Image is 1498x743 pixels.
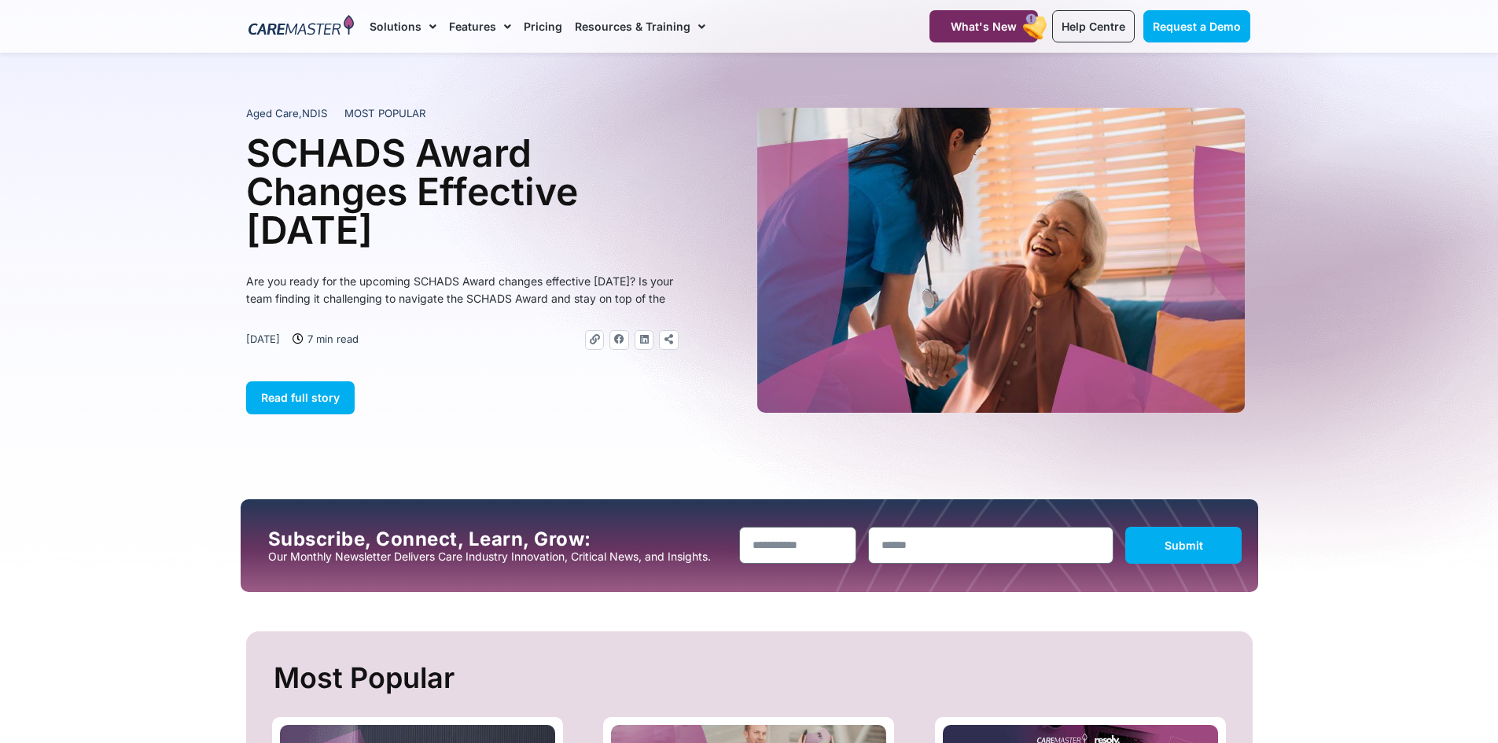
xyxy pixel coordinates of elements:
[344,106,426,122] span: MOST POPULAR
[1143,10,1250,42] a: Request a Demo
[302,107,327,120] span: NDIS
[248,15,355,39] img: CareMaster Logo
[261,391,340,404] span: Read full story
[246,107,299,120] span: Aged Care
[268,550,727,563] p: Our Monthly Newsletter Delivers Care Industry Innovation, Critical News, and Insights.
[274,655,1229,701] h2: Most Popular
[304,330,359,348] span: 7 min read
[246,107,327,120] span: ,
[1062,20,1125,33] span: Help Centre
[1052,10,1135,42] a: Help Centre
[246,134,679,249] h1: SCHADS Award Changes Effective [DATE]
[246,273,679,307] p: Are you ready for the upcoming SCHADS Award changes effective [DATE]? Is your team finding it cha...
[951,20,1017,33] span: What's New
[929,10,1038,42] a: What's New
[268,528,727,550] h2: Subscribe, Connect, Learn, Grow:
[246,333,280,345] time: [DATE]
[757,108,1245,413] img: A heartwarming moment where a support worker in a blue uniform, with a stethoscope draped over he...
[1125,527,1242,564] button: Submit
[1165,539,1203,552] span: Submit
[1153,20,1241,33] span: Request a Demo
[246,381,355,414] a: Read full story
